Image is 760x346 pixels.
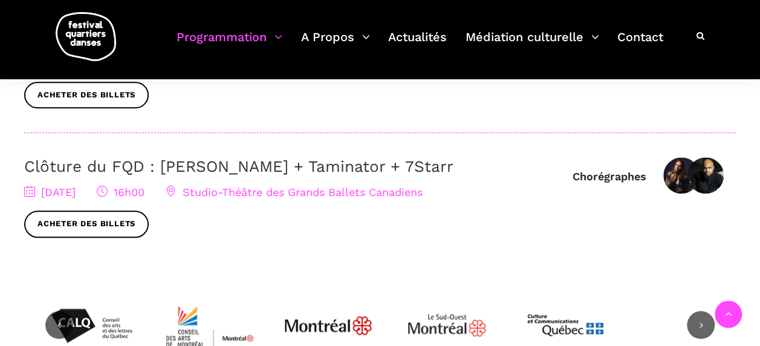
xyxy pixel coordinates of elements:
a: Acheter des billets [24,82,149,109]
a: Contact [617,27,663,62]
a: Actualités [388,27,447,62]
span: 16h00 [97,186,145,198]
a: Médiation culturelle [466,27,599,62]
div: Chorégraphes [573,169,646,183]
img: logo-fqd-med [56,12,116,61]
a: Programmation [177,27,282,62]
img: Valerie T Chartier [663,157,700,194]
a: A Propos [301,27,370,62]
a: Acheter des billets [24,211,149,238]
img: 7starr [687,157,724,194]
span: Studio-Théâtre des Grands Ballets Canadiens [166,186,423,198]
a: Clôture du FQD : [PERSON_NAME] + Taminator + 7Starr [24,157,453,175]
span: [DATE] [24,186,76,198]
